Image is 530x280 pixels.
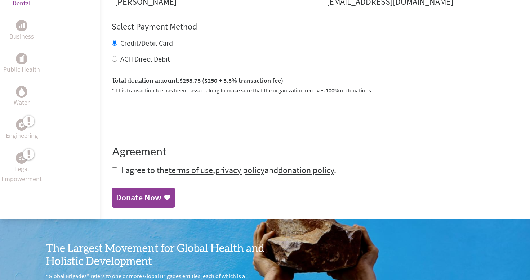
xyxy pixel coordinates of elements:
[112,76,283,86] label: Total donation amount:
[3,53,40,74] a: Public HealthPublic Health
[19,87,25,96] img: Water
[16,119,27,131] div: Engineering
[16,86,27,98] div: Water
[16,53,27,64] div: Public Health
[19,23,25,28] img: Business
[16,152,27,164] div: Legal Empowerment
[112,188,175,208] a: Donate Now
[120,54,170,63] label: ACH Direct Debit
[120,39,173,48] label: Credit/Debit Card
[9,31,34,41] p: Business
[1,152,42,184] a: Legal EmpowermentLegal Empowerment
[6,131,38,141] p: Engineering
[169,164,213,176] a: terms of use
[14,86,30,108] a: WaterWater
[112,103,221,131] iframe: reCAPTCHA
[116,192,161,203] div: Donate Now
[3,64,40,74] p: Public Health
[112,146,518,159] h4: Agreement
[19,122,25,127] img: Engineering
[46,242,265,268] h3: The Largest Movement for Global Health and Holistic Development
[14,98,30,108] p: Water
[1,164,42,184] p: Legal Empowerment
[112,86,518,95] p: * This transaction fee has been passed along to make sure that the organization receives 100% of ...
[6,119,38,141] a: EngineeringEngineering
[112,21,518,32] h4: Select Payment Method
[179,76,283,85] span: $258.75 ($250 + 3.5% transaction fee)
[121,164,336,176] span: I agree to the , and .
[215,164,264,176] a: privacy policy
[16,20,27,31] div: Business
[278,164,334,176] a: donation policy
[19,156,25,160] img: Legal Empowerment
[9,20,34,41] a: BusinessBusiness
[19,55,25,62] img: Public Health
